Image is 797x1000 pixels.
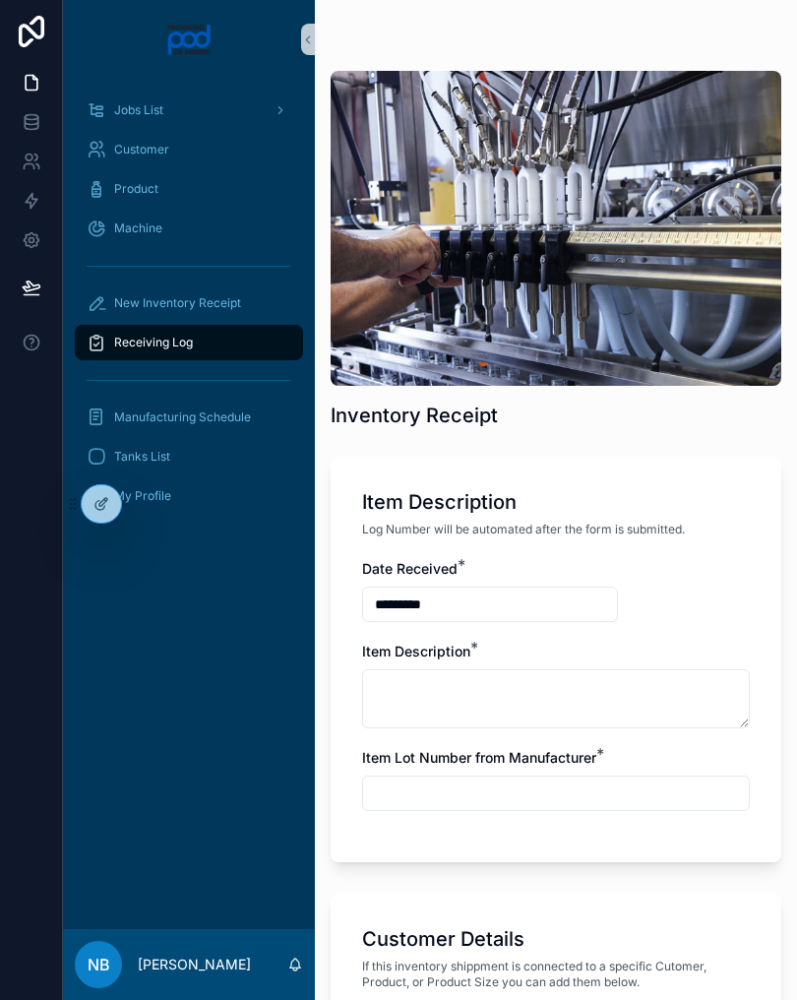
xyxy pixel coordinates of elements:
span: My Profile [114,488,171,504]
h1: Item Description [362,488,517,516]
span: Item Lot Number from Manufacturer [362,749,596,766]
h1: Customer Details [362,925,524,953]
span: Log Number will be automated after the form is submitted. [362,522,685,537]
p: [PERSON_NAME] [138,955,251,974]
span: Jobs List [114,102,163,118]
a: Receiving Log [75,325,303,360]
a: New Inventory Receipt [75,285,303,321]
a: Customer [75,132,303,167]
span: Product [114,181,158,197]
a: Jobs List [75,93,303,128]
span: Date Received [362,560,458,577]
a: Manufacturing Schedule [75,400,303,435]
a: Product [75,171,303,207]
span: New Inventory Receipt [114,295,241,311]
span: Manufacturing Schedule [114,409,251,425]
a: Tanks List [75,439,303,474]
span: Receiving Log [114,335,193,350]
span: Item Description [362,643,470,659]
span: If this inventory shippment is connected to a specific Cutomer, Product, or Product Size you can ... [362,959,750,990]
img: App logo [166,24,213,55]
span: Tanks List [114,449,170,465]
span: Customer [114,142,169,157]
h1: Inventory Receipt [331,402,498,429]
a: My Profile [75,478,303,514]
a: Machine [75,211,303,246]
div: scrollable content [63,79,315,539]
span: NB [88,953,110,976]
span: Machine [114,220,162,236]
